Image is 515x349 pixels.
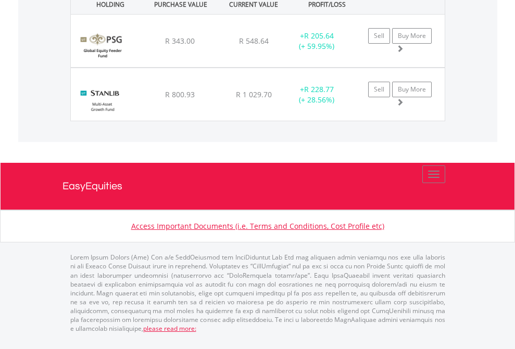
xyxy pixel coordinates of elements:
a: Access Important Documents (i.e. Terms and Conditions, Cost Profile etc) [131,221,384,231]
a: EasyEquities [62,163,453,210]
img: UT.ZA.PGEE.png [76,28,129,64]
span: R 343.00 [165,36,195,46]
p: Lorem Ipsum Dolors (Ame) Con a/e SeddOeiusmod tem InciDiduntut Lab Etd mag aliquaen admin veniamq... [70,253,445,333]
a: Buy More [392,28,432,44]
div: + (+ 28.56%) [284,84,349,105]
img: UT.ZA.STMGC3.png [76,81,129,118]
span: R 205.64 [304,31,334,41]
span: R 800.93 [165,89,195,99]
span: R 228.77 [304,84,334,94]
a: please read more: [143,324,196,333]
span: R 1 029.70 [236,89,272,99]
div: + (+ 59.95%) [284,31,349,51]
a: Buy More [392,82,432,97]
span: R 548.64 [239,36,269,46]
a: Sell [368,28,390,44]
a: Sell [368,82,390,97]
